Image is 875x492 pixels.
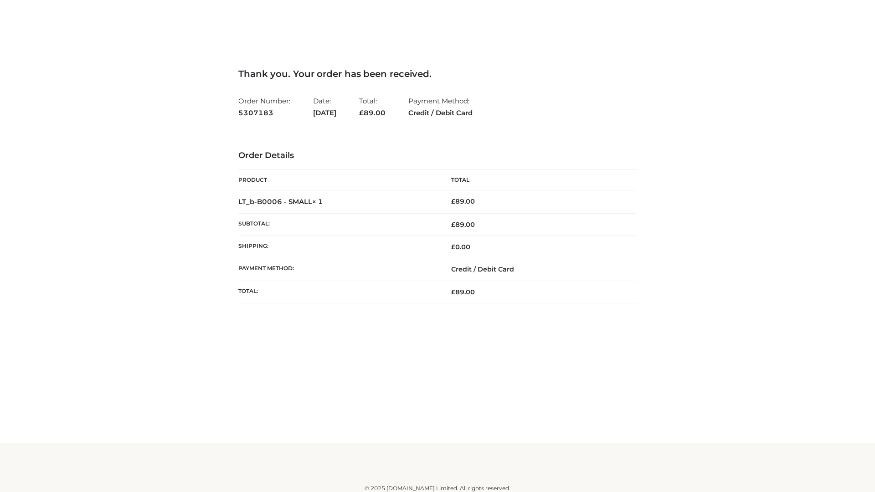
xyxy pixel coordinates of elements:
td: Credit / Debit Card [437,258,637,281]
li: Order Number: [238,93,290,121]
span: £ [451,197,455,205]
bdi: 0.00 [451,243,470,251]
span: £ [359,108,364,117]
h3: Thank you. Your order has been received. [238,68,637,79]
li: Total: [359,93,386,121]
span: 89.00 [359,108,386,117]
strong: [DATE] [313,107,336,119]
strong: Credit / Debit Card [408,107,473,119]
th: Payment method: [238,258,437,281]
h3: Order Details [238,151,637,161]
li: Payment Method: [408,93,473,121]
span: 89.00 [451,288,475,296]
li: Date: [313,93,336,121]
strong: × 1 [312,197,323,206]
th: Total [437,170,637,190]
span: £ [451,243,455,251]
span: £ [451,288,455,296]
th: Total: [238,281,437,303]
th: Product [238,170,437,190]
bdi: 89.00 [451,197,475,205]
span: £ [451,220,455,229]
th: Shipping: [238,236,437,258]
strong: LT_b-B0006 - SMALL [238,197,323,206]
strong: 5307183 [238,107,290,119]
th: Subtotal: [238,213,437,236]
span: 89.00 [451,220,475,229]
